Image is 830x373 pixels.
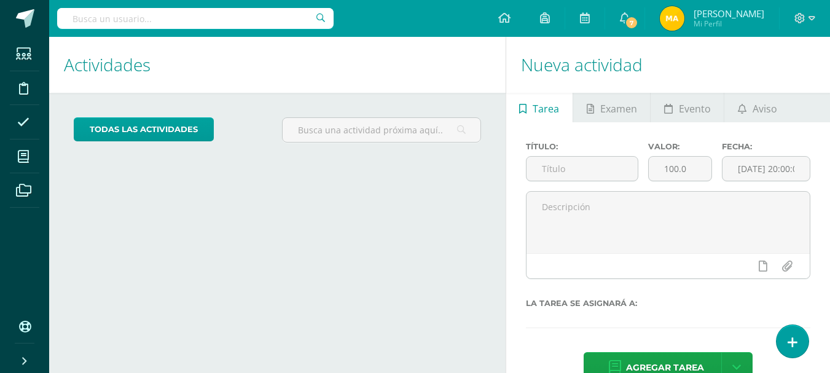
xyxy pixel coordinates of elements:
[527,157,638,181] input: Título
[64,37,491,93] h1: Actividades
[649,157,711,181] input: Puntos máximos
[722,142,810,151] label: Fecha:
[651,93,724,122] a: Evento
[679,94,711,124] span: Evento
[521,37,815,93] h1: Nueva actividad
[625,16,638,29] span: 7
[753,94,777,124] span: Aviso
[694,7,764,20] span: [PERSON_NAME]
[506,93,573,122] a: Tarea
[526,299,810,308] label: La tarea se asignará a:
[533,94,559,124] span: Tarea
[526,142,639,151] label: Título:
[722,157,810,181] input: Fecha de entrega
[648,142,712,151] label: Valor:
[600,94,637,124] span: Examen
[573,93,650,122] a: Examen
[694,18,764,29] span: Mi Perfil
[283,118,480,142] input: Busca una actividad próxima aquí...
[74,117,214,141] a: todas las Actividades
[57,8,334,29] input: Busca un usuario...
[724,93,790,122] a: Aviso
[660,6,684,31] img: a03753494099de453898ddb7347f3a4e.png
